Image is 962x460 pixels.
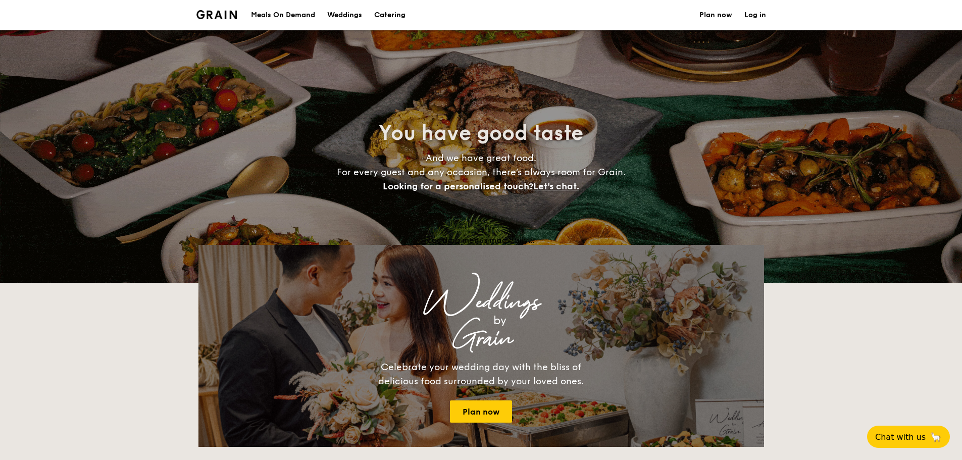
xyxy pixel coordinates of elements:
button: Chat with us🦙 [867,426,950,448]
div: Celebrate your wedding day with the bliss of delicious food surrounded by your loved ones. [368,360,595,388]
span: Chat with us [875,432,926,442]
a: Plan now [450,400,512,423]
div: Loading menus magically... [198,235,764,245]
a: Logotype [196,10,237,19]
div: Weddings [287,293,675,312]
div: Grain [287,330,675,348]
span: Let's chat. [533,181,579,192]
div: by [325,312,675,330]
img: Grain [196,10,237,19]
span: 🦙 [930,431,942,443]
